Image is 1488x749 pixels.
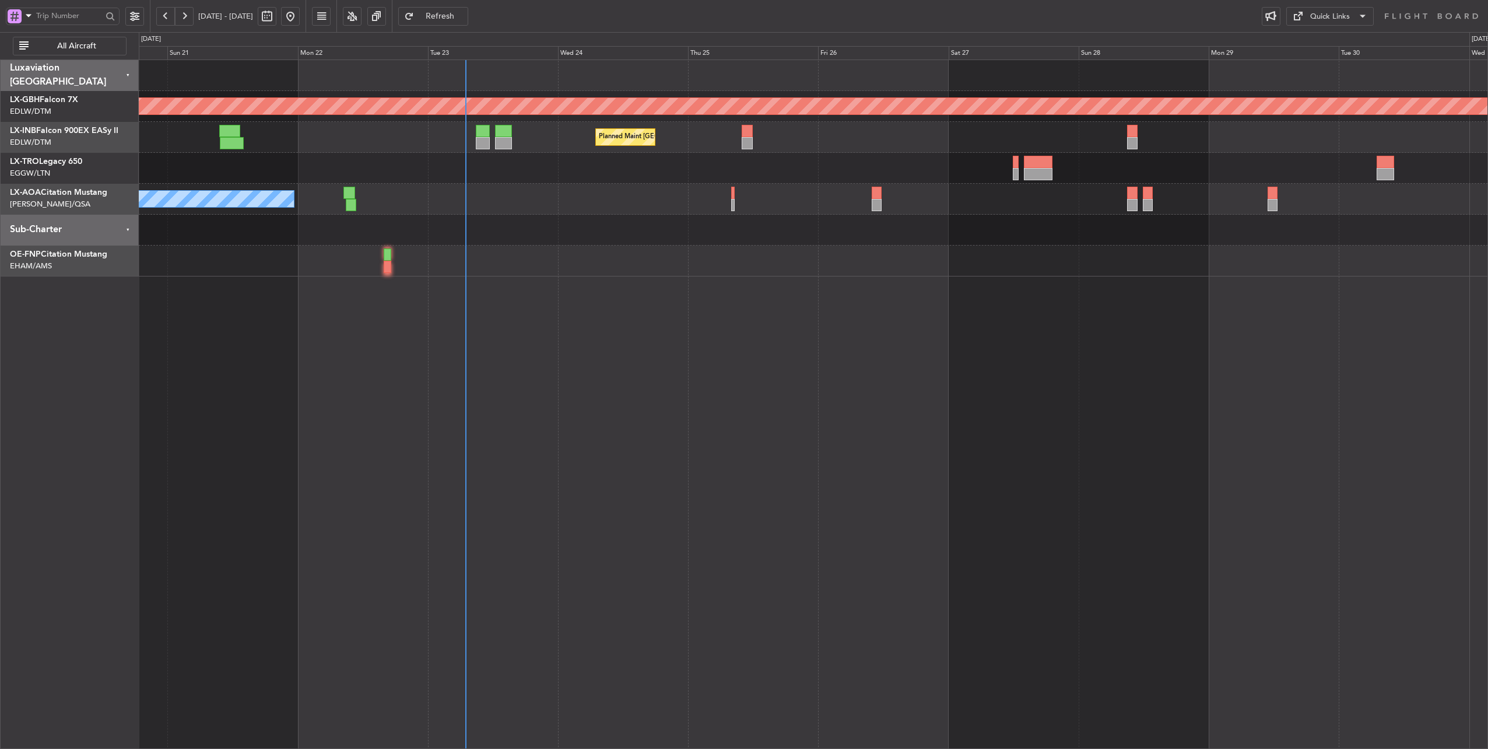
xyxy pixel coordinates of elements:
[10,250,107,258] a: OE-FNPCitation Mustang
[10,127,36,135] span: LX-INB
[688,46,818,60] div: Thu 25
[416,12,464,20] span: Refresh
[31,42,122,50] span: All Aircraft
[10,106,51,117] a: EDLW/DTM
[1209,46,1339,60] div: Mon 29
[1310,11,1350,23] div: Quick Links
[10,127,118,135] a: LX-INBFalcon 900EX EASy II
[10,188,41,197] span: LX-AOA
[949,46,1079,60] div: Sat 27
[141,34,161,44] div: [DATE]
[1079,46,1209,60] div: Sun 28
[10,250,41,258] span: OE-FNP
[10,96,78,104] a: LX-GBHFalcon 7X
[1286,7,1374,26] button: Quick Links
[818,46,948,60] div: Fri 26
[10,137,51,148] a: EDLW/DTM
[398,7,468,26] button: Refresh
[599,128,782,146] div: Planned Maint [GEOGRAPHIC_DATA] ([GEOGRAPHIC_DATA])
[167,46,297,60] div: Sun 21
[428,46,558,60] div: Tue 23
[298,46,428,60] div: Mon 22
[10,157,82,166] a: LX-TROLegacy 650
[558,46,688,60] div: Wed 24
[36,7,102,24] input: Trip Number
[13,37,127,55] button: All Aircraft
[10,188,107,197] a: LX-AOACitation Mustang
[10,168,50,178] a: EGGW/LTN
[10,199,90,209] a: [PERSON_NAME]/QSA
[10,96,40,104] span: LX-GBH
[10,157,39,166] span: LX-TRO
[1339,46,1469,60] div: Tue 30
[10,261,52,271] a: EHAM/AMS
[198,11,253,22] span: [DATE] - [DATE]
